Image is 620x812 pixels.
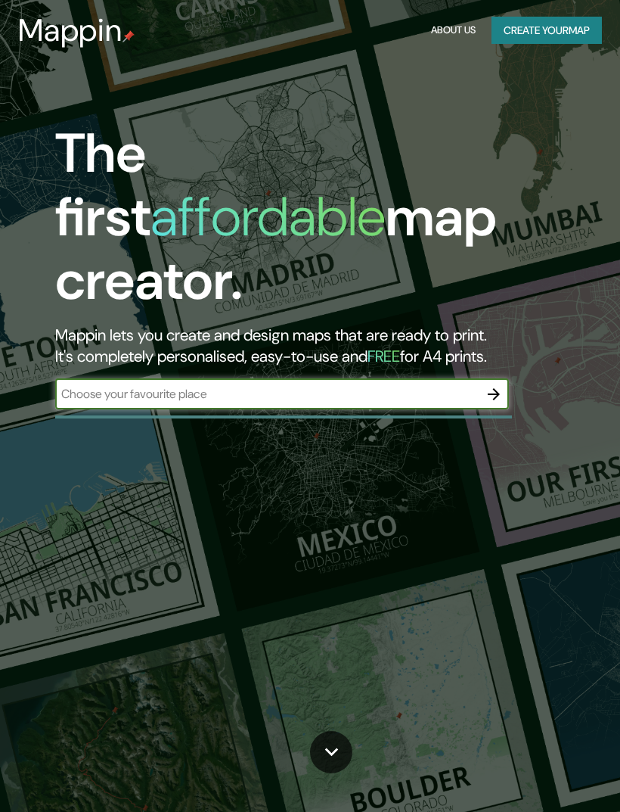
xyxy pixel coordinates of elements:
h1: affordable [150,182,386,252]
input: Choose your favourite place [55,385,479,403]
h3: Mappin [18,12,122,48]
h5: FREE [367,346,400,367]
button: About Us [427,17,479,45]
h1: The first map creator. [55,122,551,325]
img: mappin-pin [122,30,135,42]
button: Create yourmap [491,17,602,45]
h2: Mappin lets you create and design maps that are ready to print. It's completely personalised, eas... [55,325,551,367]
